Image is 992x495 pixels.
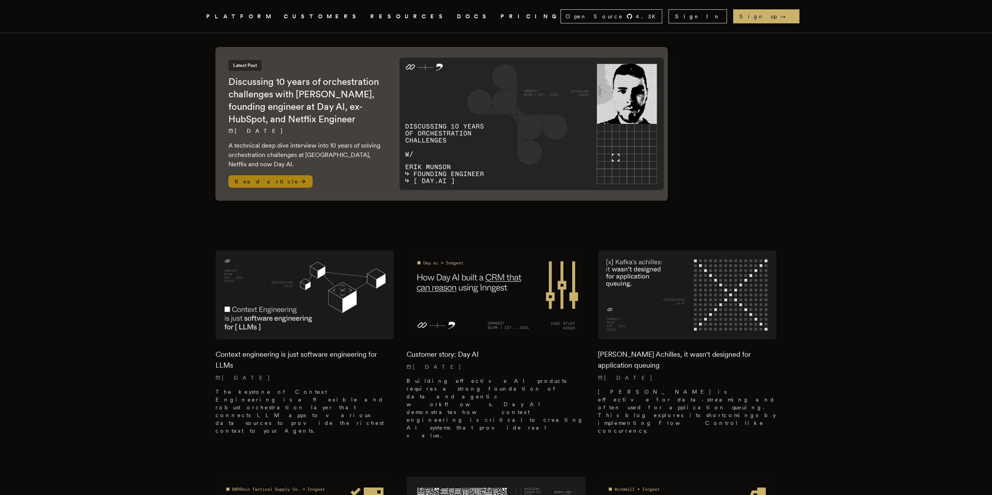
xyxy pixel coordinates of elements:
[216,47,668,201] a: Latest PostDiscussing 10 years of orchestration challenges with [PERSON_NAME], founding engineer ...
[407,377,585,439] p: Building effective AI products requires a strong foundation of data and agentic workflows. Day AI...
[598,349,777,371] h2: [PERSON_NAME] Achilles, it wasn't designed for application queuing
[566,12,623,20] span: Open Source
[407,363,585,371] p: [DATE]
[407,250,585,340] img: Featured image for Customer story: Day AI blog post
[228,76,384,125] h2: Discussing 10 years of orchestration challenges with [PERSON_NAME], founding engineer at Day AI, ...
[370,12,447,21] button: RESOURCES
[598,250,777,340] img: Featured image for Kafka's Achilles, it wasn't designed for application queuing blog post
[400,58,664,190] img: Featured image for Discussing 10 years of orchestration challenges with Erik Munson, founding eng...
[216,388,394,435] p: The keystone of Context Engineering is a flexible and robust orchestration layer that connects LL...
[668,9,727,23] a: Sign In
[598,374,777,382] p: [DATE]
[407,349,585,360] h2: Customer story: Day AI
[284,12,361,21] a: CUSTOMERS
[206,12,274,21] button: PLATFORM
[228,127,384,135] p: [DATE]
[216,250,394,441] a: Featured image for Context engineering is just software engineering for LLMs blog postContext eng...
[228,175,313,188] span: Read article
[733,9,799,23] a: Sign up
[216,374,394,382] p: [DATE]
[216,349,394,371] h2: Context engineering is just software engineering for LLMs
[228,60,262,71] span: Latest Post
[636,12,660,20] span: 4.3 K
[780,12,793,20] span: →
[500,12,561,21] a: PRICING
[228,141,384,169] p: A technical deep dive interview into 10 years of solving orchestration challenges at [GEOGRAPHIC_...
[457,12,491,21] a: DOCS
[598,388,777,435] p: [PERSON_NAME] is effective for data-streaming and often used for application queuing. This blog e...
[598,250,777,441] a: Featured image for Kafka's Achilles, it wasn't designed for application queuing blog post[PERSON_...
[407,250,585,446] a: Featured image for Customer story: Day AI blog postCustomer story: Day AI[DATE] Building effectiv...
[216,250,394,340] img: Featured image for Context engineering is just software engineering for LLMs blog post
